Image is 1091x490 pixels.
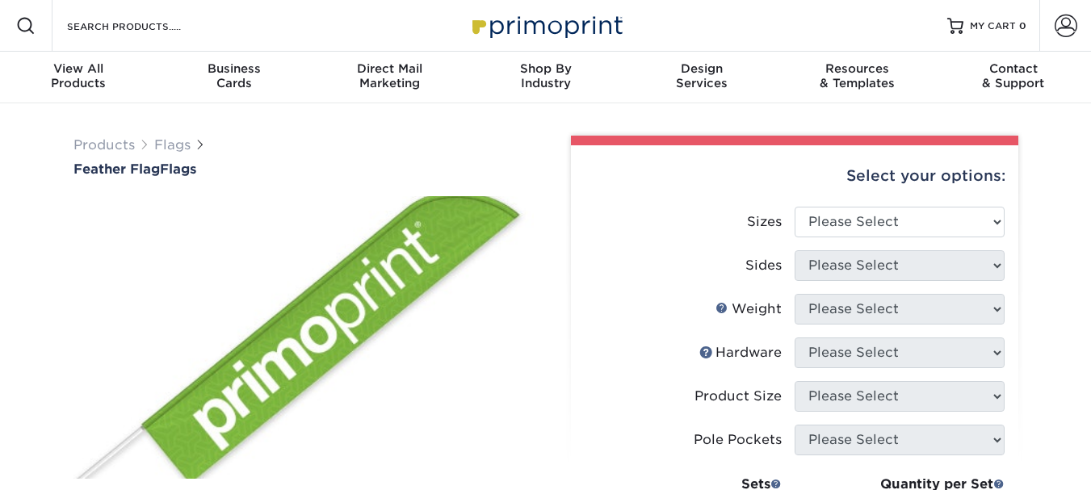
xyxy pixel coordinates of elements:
[779,52,935,103] a: Resources& Templates
[73,161,160,177] span: Feather Flag
[935,52,1091,103] a: Contact& Support
[623,52,779,103] a: DesignServices
[779,61,935,76] span: Resources
[468,61,623,90] div: Industry
[65,16,223,36] input: SEARCH PRODUCTS.....
[468,61,623,76] span: Shop By
[623,61,779,90] div: Services
[156,61,312,76] span: Business
[745,256,782,275] div: Sides
[156,52,312,103] a: BusinessCards
[312,61,468,90] div: Marketing
[585,337,795,368] label: Hardware
[154,137,191,153] a: Flags
[73,161,534,177] a: Feather FlagFlags
[312,52,468,103] a: Direct MailMarketing
[156,61,312,90] div: Cards
[465,8,627,43] img: Primoprint
[694,430,782,450] div: Pole Pockets
[747,212,782,232] div: Sizes
[715,299,782,319] div: Weight
[970,19,1016,33] span: MY CART
[935,61,1091,76] span: Contact
[1019,20,1026,31] span: 0
[73,137,135,153] a: Products
[73,161,534,177] h1: Flags
[935,61,1091,90] div: & Support
[584,145,1005,207] div: Select your options:
[694,387,782,406] div: Product Size
[623,61,779,76] span: Design
[468,52,623,103] a: Shop ByIndustry
[779,61,935,90] div: & Templates
[312,61,468,76] span: Direct Mail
